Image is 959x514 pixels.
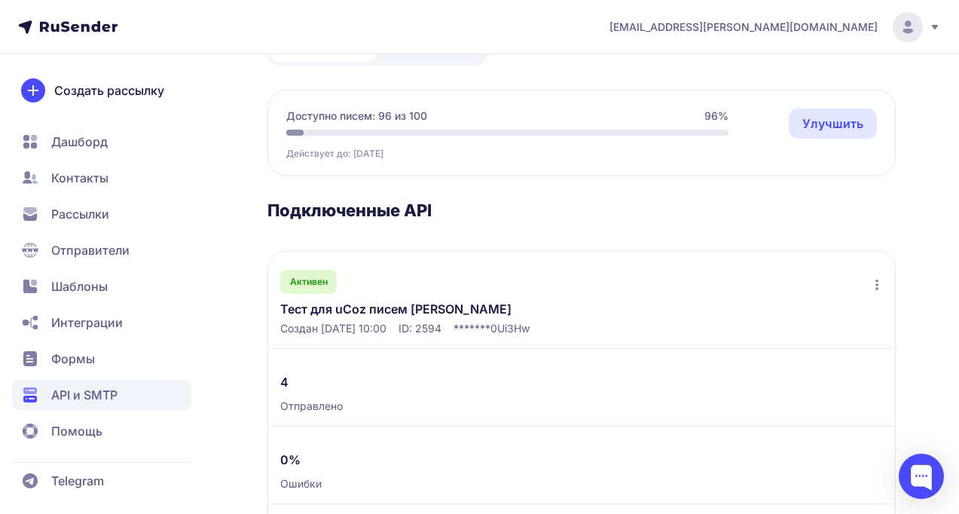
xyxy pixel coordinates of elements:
span: Активен [290,276,328,288]
span: [EMAIL_ADDRESS][PERSON_NAME][DOMAIN_NAME] [609,20,878,35]
span: Шаблоны [51,277,108,295]
a: Тест для uCoz писем [PERSON_NAME] [280,300,514,318]
span: Создан [DATE] 10:00 [280,321,386,336]
span: Действует до: [DATE] [286,148,383,160]
span: Интеграции [51,314,123,332]
span: Помощь [51,422,102,440]
h3: Подключенные API [267,200,896,221]
span: Отправлено [280,399,343,414]
span: 4 [280,373,289,391]
span: Формы [51,350,95,368]
span: Рассылки [51,205,109,223]
span: 0% [280,451,301,469]
span: API и SMTP [51,386,118,404]
span: Ошибки [280,476,322,491]
span: Дашборд [51,133,108,151]
span: Контакты [51,169,108,187]
span: Отправители [51,241,130,259]
span: ID: 2594 [399,321,441,336]
span: Доступно писем: 96 из 100 [286,109,427,124]
span: Telegram [51,472,104,490]
span: 96% [704,109,728,124]
span: 0Ui3Hw [490,321,530,336]
a: Telegram [12,466,191,496]
a: Улучшить [789,109,877,139]
span: Создать рассылку [54,81,164,99]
